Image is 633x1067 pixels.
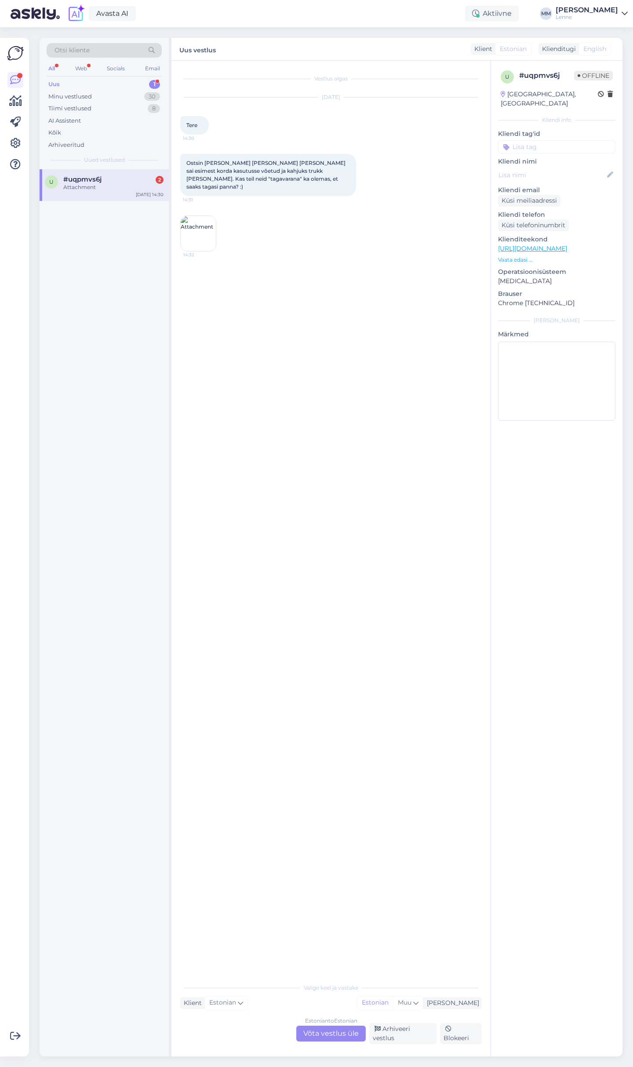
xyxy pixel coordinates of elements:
[498,330,615,339] p: Märkmed
[357,996,393,1009] div: Estonian
[305,1017,357,1025] div: Estonian to Estonian
[180,93,482,101] div: [DATE]
[498,299,615,308] p: Chrome [TECHNICAL_ID]
[500,44,527,54] span: Estonian
[105,63,127,74] div: Socials
[183,251,216,258] span: 14:32
[63,175,102,183] span: #uqpmvs6j
[49,178,54,185] span: u
[179,43,216,55] label: Uus vestlus
[556,7,618,14] div: [PERSON_NAME]
[89,6,136,21] a: Avasta AI
[369,1023,437,1044] div: Arhiveeri vestlus
[505,73,509,80] span: u
[180,998,202,1008] div: Klient
[48,92,92,101] div: Minu vestlused
[84,156,125,164] span: Uued vestlused
[538,44,576,54] div: Klienditugi
[498,170,605,180] input: Lisa nimi
[183,197,216,203] span: 14:31
[296,1026,366,1042] div: Võta vestlus üle
[556,14,618,21] div: Lenne
[180,75,482,83] div: Vestlus algas
[149,80,160,89] div: 1
[48,128,61,137] div: Kõik
[540,7,552,20] div: MM
[440,1023,482,1044] div: Blokeeri
[398,998,411,1006] span: Muu
[209,998,236,1008] span: Estonian
[465,6,519,22] div: Aktiivne
[498,157,615,166] p: Kliendi nimi
[63,183,164,191] div: Attachment
[498,235,615,244] p: Klienditeekond
[574,71,613,80] span: Offline
[498,129,615,138] p: Kliendi tag'id
[143,63,162,74] div: Email
[423,998,479,1008] div: [PERSON_NAME]
[144,92,160,101] div: 30
[498,277,615,286] p: [MEDICAL_DATA]
[73,63,89,74] div: Web
[183,135,216,142] span: 14:30
[48,117,81,125] div: AI Assistent
[55,46,90,55] span: Otsi kliente
[498,267,615,277] p: Operatsioonisüsteem
[47,63,57,74] div: All
[498,289,615,299] p: Brauser
[556,7,628,21] a: [PERSON_NAME]Lenne
[583,44,606,54] span: English
[498,219,569,231] div: Küsi telefoninumbrit
[48,104,91,113] div: Tiimi vestlused
[48,141,84,149] div: Arhiveeritud
[498,195,560,207] div: Küsi meiliaadressi
[186,160,347,190] span: Ostsin [PERSON_NAME] [PERSON_NAME] [PERSON_NAME] sai esimest korda kasutusse võetud ja kahjuks tr...
[498,317,615,324] div: [PERSON_NAME]
[136,191,164,198] div: [DATE] 14:30
[148,104,160,113] div: 8
[186,122,197,128] span: Tere
[519,70,574,81] div: # uqpmvs6j
[498,186,615,195] p: Kliendi email
[7,45,24,62] img: Askly Logo
[471,44,492,54] div: Klient
[498,244,567,252] a: [URL][DOMAIN_NAME]
[501,90,598,108] div: [GEOGRAPHIC_DATA], [GEOGRAPHIC_DATA]
[156,176,164,184] div: 2
[498,116,615,124] div: Kliendi info
[498,140,615,153] input: Lisa tag
[48,80,60,89] div: Uus
[181,216,216,251] img: Attachment
[180,984,482,992] div: Valige keel ja vastake
[498,210,615,219] p: Kliendi telefon
[498,256,615,264] p: Vaata edasi ...
[67,4,85,23] img: explore-ai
